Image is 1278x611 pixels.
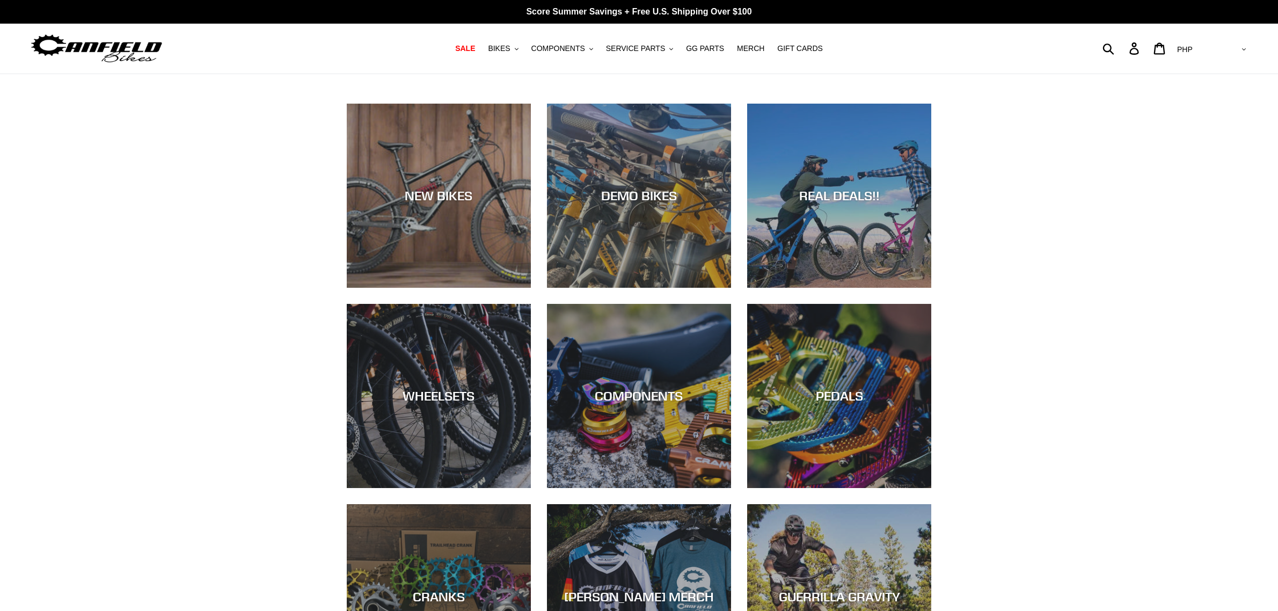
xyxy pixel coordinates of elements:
[606,44,665,53] span: SERVICE PARTS
[747,304,931,488] a: PEDALS
[1108,37,1136,60] input: Search
[747,104,931,288] a: REAL DEALS!!
[547,104,731,288] a: DEMO BIKES
[777,44,823,53] span: GIFT CARDS
[686,44,724,53] span: GG PARTS
[450,41,480,56] a: SALE
[526,41,598,56] button: COMPONENTS
[547,588,731,604] div: [PERSON_NAME] MERCH
[747,588,931,604] div: GUERRILLA GRAVITY
[747,188,931,203] div: REAL DEALS!!
[601,41,678,56] button: SERVICE PARTS
[347,588,531,604] div: CRANKS
[30,32,164,66] img: Canfield Bikes
[547,188,731,203] div: DEMO BIKES
[347,304,531,488] a: WHEELSETS
[347,388,531,404] div: WHEELSETS
[547,388,731,404] div: COMPONENTS
[681,41,729,56] a: GG PARTS
[483,41,523,56] button: BIKES
[488,44,510,53] span: BIKES
[732,41,770,56] a: MERCH
[772,41,828,56] a: GIFT CARDS
[547,304,731,488] a: COMPONENTS
[347,104,531,288] a: NEW BIKES
[531,44,585,53] span: COMPONENTS
[747,388,931,404] div: PEDALS
[737,44,764,53] span: MERCH
[347,188,531,203] div: NEW BIKES
[455,44,475,53] span: SALE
